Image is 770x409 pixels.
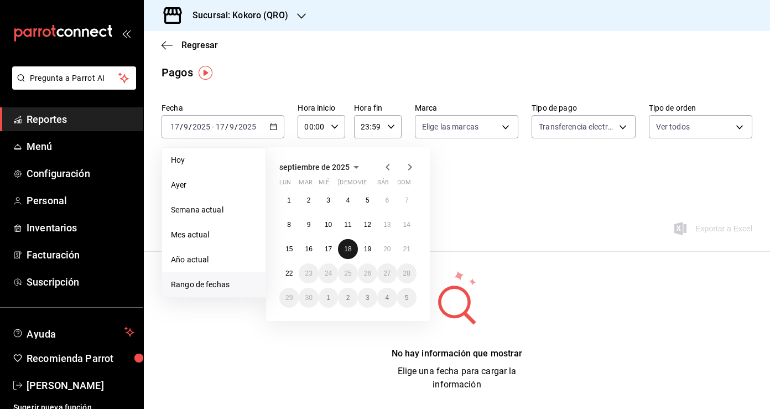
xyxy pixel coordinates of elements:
button: 24 de septiembre de 2025 [319,263,338,283]
abbr: 3 de octubre de 2025 [366,294,370,302]
button: 7 de septiembre de 2025 [397,190,417,210]
button: Regresar [162,40,218,50]
label: Fecha [162,104,284,112]
button: 8 de septiembre de 2025 [279,215,299,235]
span: Ayuda [27,325,120,339]
span: / [180,122,183,131]
button: 28 de septiembre de 2025 [397,263,417,283]
abbr: 4 de septiembre de 2025 [346,196,350,204]
button: 3 de octubre de 2025 [358,288,377,308]
label: Tipo de orden [649,104,752,112]
button: 15 de septiembre de 2025 [279,239,299,259]
span: Semana actual [171,204,257,216]
abbr: domingo [397,179,411,190]
abbr: 26 de septiembre de 2025 [364,270,371,277]
span: Transferencia electrónica [539,121,615,132]
button: septiembre de 2025 [279,161,363,174]
button: 1 de octubre de 2025 [319,288,338,308]
span: Regresar [181,40,218,50]
abbr: 28 de septiembre de 2025 [403,270,410,277]
button: 21 de septiembre de 2025 [397,239,417,259]
abbr: jueves [338,179,403,190]
button: 29 de septiembre de 2025 [279,288,299,308]
button: 4 de octubre de 2025 [377,288,397,308]
input: -- [229,122,235,131]
button: 18 de septiembre de 2025 [338,239,357,259]
label: Tipo de pago [532,104,635,112]
span: Año actual [171,254,257,266]
button: 20 de septiembre de 2025 [377,239,397,259]
abbr: 29 de septiembre de 2025 [285,294,293,302]
abbr: 1 de octubre de 2025 [326,294,330,302]
button: 11 de septiembre de 2025 [338,215,357,235]
abbr: 16 de septiembre de 2025 [305,245,312,253]
span: Menú [27,139,134,154]
abbr: 9 de septiembre de 2025 [307,221,311,229]
span: Facturación [27,247,134,262]
button: 10 de septiembre de 2025 [319,215,338,235]
abbr: 23 de septiembre de 2025 [305,270,312,277]
abbr: 18 de septiembre de 2025 [344,245,351,253]
abbr: 10 de septiembre de 2025 [325,221,332,229]
label: Hora inicio [298,104,345,112]
label: Hora fin [354,104,402,112]
span: Elige una fecha para cargar la información [398,366,517,390]
button: 9 de septiembre de 2025 [299,215,318,235]
button: 1 de septiembre de 2025 [279,190,299,210]
span: Suscripción [27,275,134,289]
span: / [225,122,228,131]
button: 13 de septiembre de 2025 [377,215,397,235]
abbr: 5 de septiembre de 2025 [366,196,370,204]
button: 22 de septiembre de 2025 [279,263,299,283]
span: Configuración [27,166,134,181]
abbr: 25 de septiembre de 2025 [344,270,351,277]
span: Mes actual [171,229,257,241]
input: -- [183,122,189,131]
button: 30 de septiembre de 2025 [299,288,318,308]
button: 17 de septiembre de 2025 [319,239,338,259]
span: Personal [27,193,134,208]
abbr: 11 de septiembre de 2025 [344,221,351,229]
button: 2 de septiembre de 2025 [299,190,318,210]
abbr: 14 de septiembre de 2025 [403,221,410,229]
span: Recomienda Parrot [27,351,134,366]
abbr: 6 de septiembre de 2025 [385,196,389,204]
input: ---- [192,122,211,131]
span: Rango de fechas [171,279,257,291]
input: -- [170,122,180,131]
abbr: 8 de septiembre de 2025 [287,221,291,229]
button: 26 de septiembre de 2025 [358,263,377,283]
button: 12 de septiembre de 2025 [358,215,377,235]
abbr: 7 de septiembre de 2025 [405,196,409,204]
abbr: sábado [377,179,389,190]
abbr: martes [299,179,312,190]
a: Pregunta a Parrot AI [8,80,136,92]
input: -- [215,122,225,131]
abbr: 27 de septiembre de 2025 [383,270,391,277]
button: 3 de septiembre de 2025 [319,190,338,210]
button: 6 de septiembre de 2025 [377,190,397,210]
abbr: 12 de septiembre de 2025 [364,221,371,229]
abbr: 24 de septiembre de 2025 [325,270,332,277]
abbr: 13 de septiembre de 2025 [383,221,391,229]
button: 5 de octubre de 2025 [397,288,417,308]
div: Pagos [162,64,193,81]
abbr: 2 de septiembre de 2025 [307,196,311,204]
label: Marca [415,104,518,112]
span: [PERSON_NAME] [27,378,134,393]
button: Tooltip marker [199,66,212,80]
abbr: 15 de septiembre de 2025 [285,245,293,253]
span: Ayer [171,179,257,191]
abbr: 2 de octubre de 2025 [346,294,350,302]
h3: Sucursal: Kokoro (QRO) [184,9,288,22]
abbr: 21 de septiembre de 2025 [403,245,410,253]
button: Pregunta a Parrot AI [12,66,136,90]
span: Inventarios [27,220,134,235]
abbr: 20 de septiembre de 2025 [383,245,391,253]
abbr: 22 de septiembre de 2025 [285,270,293,277]
input: ---- [238,122,257,131]
abbr: 17 de septiembre de 2025 [325,245,332,253]
span: Pregunta a Parrot AI [30,73,119,84]
button: 2 de octubre de 2025 [338,288,357,308]
abbr: 19 de septiembre de 2025 [364,245,371,253]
